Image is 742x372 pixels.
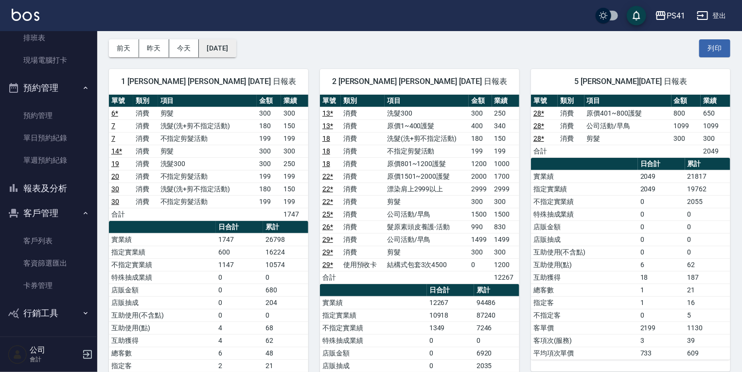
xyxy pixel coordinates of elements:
button: PS41 [651,6,689,26]
td: 300 [281,145,308,157]
td: 0 [427,359,474,372]
td: 180 [257,119,281,132]
td: 髮原素頭皮養護-活動 [385,220,469,233]
td: 店販金額 [109,284,216,296]
td: 原價401~800護髮 [584,107,671,119]
td: 店販金額 [531,220,638,233]
td: 不指定實業績 [531,195,638,208]
table: a dense table [531,95,730,158]
td: 不指定剪髮活動 [158,170,257,183]
td: 原價1501~2000護髮 [385,170,469,183]
button: 今天 [169,39,199,57]
td: 18 [638,271,685,284]
a: 18 [322,135,330,142]
td: 21 [263,359,308,372]
td: 0 [685,220,730,233]
td: 6920 [474,347,519,359]
td: 0 [638,195,685,208]
td: 指定客 [531,296,638,309]
td: 187 [685,271,730,284]
td: 合計 [109,208,133,220]
td: 1499 [469,233,492,246]
td: 4 [216,321,263,334]
td: 300 [257,157,281,170]
td: 7246 [474,321,519,334]
td: 12267 [427,296,474,309]
td: 250 [492,107,519,119]
td: 0 [638,220,685,233]
td: 互助獲得 [531,271,638,284]
button: 登出 [693,7,730,25]
td: 204 [263,296,308,309]
td: 1130 [685,321,730,334]
td: 150 [281,119,308,132]
td: 1499 [492,233,519,246]
th: 業績 [281,95,308,107]
td: 0 [685,233,730,246]
td: 剪髮 [385,195,469,208]
td: 609 [685,347,730,359]
td: 26798 [263,233,308,246]
td: 實業績 [531,170,638,183]
table: a dense table [531,158,730,360]
th: 類別 [558,95,584,107]
a: 排班表 [4,27,93,49]
td: 指定客 [109,359,216,372]
a: 客戶列表 [4,230,93,252]
td: 實業績 [320,296,427,309]
td: 300 [469,107,492,119]
td: 漂染肩上2999以上 [385,183,469,195]
td: 1 [638,296,685,309]
td: 1147 [216,258,263,271]
th: 金額 [469,95,492,107]
span: 5 [PERSON_NAME][DATE] 日報表 [543,77,719,86]
td: 消費 [133,145,158,157]
div: PS41 [667,10,685,22]
td: 2049 [638,183,685,195]
td: 0 [216,271,263,284]
td: 實業績 [109,233,216,246]
a: 現場電腦打卡 [4,49,93,71]
td: 199 [257,170,281,183]
td: 6 [216,347,263,359]
td: 消費 [133,170,158,183]
a: 20 [111,172,119,180]
th: 類別 [133,95,158,107]
th: 業績 [701,95,730,107]
td: 消費 [133,132,158,145]
th: 項目 [584,95,671,107]
td: 店販抽成 [109,296,216,309]
td: 互助使用(點) [531,258,638,271]
td: 消費 [341,246,385,258]
td: 2049 [701,145,730,157]
td: 0 [427,334,474,347]
td: 互助使用(不含點) [531,246,638,258]
th: 業績 [492,95,519,107]
td: 6 [638,258,685,271]
td: 2199 [638,321,685,334]
span: 1 [PERSON_NAME] [PERSON_NAME] [DATE] 日報表 [121,77,297,86]
td: 150 [281,183,308,195]
button: save [627,6,646,25]
td: 消費 [341,132,385,145]
td: 0 [263,271,308,284]
th: 累計 [474,284,519,297]
td: 10574 [263,258,308,271]
button: 前天 [109,39,139,57]
td: 10918 [427,309,474,321]
td: 合計 [320,271,341,284]
button: 預約管理 [4,75,93,101]
td: 消費 [558,132,584,145]
td: 300 [671,132,701,145]
td: 21817 [685,170,730,183]
td: 300 [701,132,730,145]
td: 0 [216,296,263,309]
td: 公司活動/早鳥 [584,119,671,132]
td: 客項次(服務) [531,334,638,347]
td: 2999 [469,183,492,195]
td: 650 [701,107,730,119]
td: 不指定實業績 [109,258,216,271]
td: 94486 [474,296,519,309]
th: 單號 [320,95,341,107]
td: 3 [638,334,685,347]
